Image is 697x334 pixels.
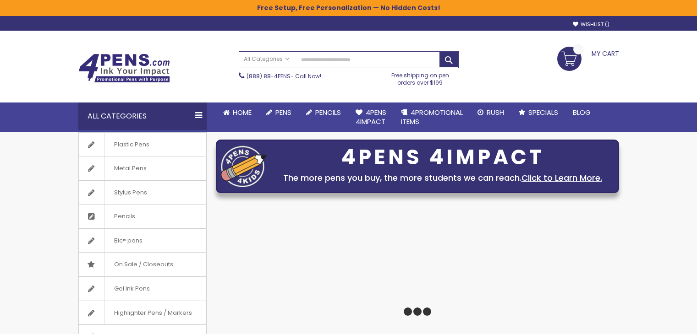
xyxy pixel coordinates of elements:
[79,205,206,228] a: Pencils
[247,72,321,80] span: - Call Now!
[315,108,341,117] span: Pencils
[104,277,159,301] span: Gel Ink Pens
[356,108,386,126] span: 4Pens 4impact
[104,229,152,253] span: Bic® pens
[104,301,201,325] span: Highlighter Pens / Markers
[275,108,291,117] span: Pens
[79,253,206,276] a: On Sale / Closeouts
[487,108,504,117] span: Rush
[565,102,598,123] a: Blog
[259,102,299,123] a: Pens
[233,108,252,117] span: Home
[528,108,558,117] span: Specials
[79,229,206,253] a: Bic® pens
[573,108,591,117] span: Blog
[348,102,394,132] a: 4Pens4impact
[247,72,291,80] a: (888) 88-4PENS
[299,102,348,123] a: Pencils
[511,102,565,123] a: Specials
[470,102,511,123] a: Rush
[79,181,206,205] a: Stylus Pens
[401,108,463,126] span: 4PROMOTIONAL ITEMS
[104,181,156,205] span: Stylus Pens
[271,148,614,167] div: 4PENS 4IMPACT
[104,133,159,156] span: Plastic Pens
[104,156,156,180] span: Metal Pens
[104,205,144,228] span: Pencils
[216,102,259,123] a: Home
[79,301,206,325] a: Highlighter Pens / Markers
[78,54,170,83] img: 4Pens Custom Pens and Promotional Products
[78,102,207,130] div: All Categories
[382,68,459,86] div: Free shipping on pen orders over $199
[573,21,609,28] a: Wishlist
[394,102,470,132] a: 4PROMOTIONALITEMS
[79,277,206,301] a: Gel Ink Pens
[79,133,206,156] a: Plastic Pens
[271,172,614,184] div: The more pens you buy, the more students we can reach.
[521,172,602,183] a: Click to Learn More.
[244,55,290,63] span: All Categories
[239,52,294,67] a: All Categories
[221,145,267,187] img: four_pen_logo.png
[79,156,206,180] a: Metal Pens
[104,253,182,276] span: On Sale / Closeouts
